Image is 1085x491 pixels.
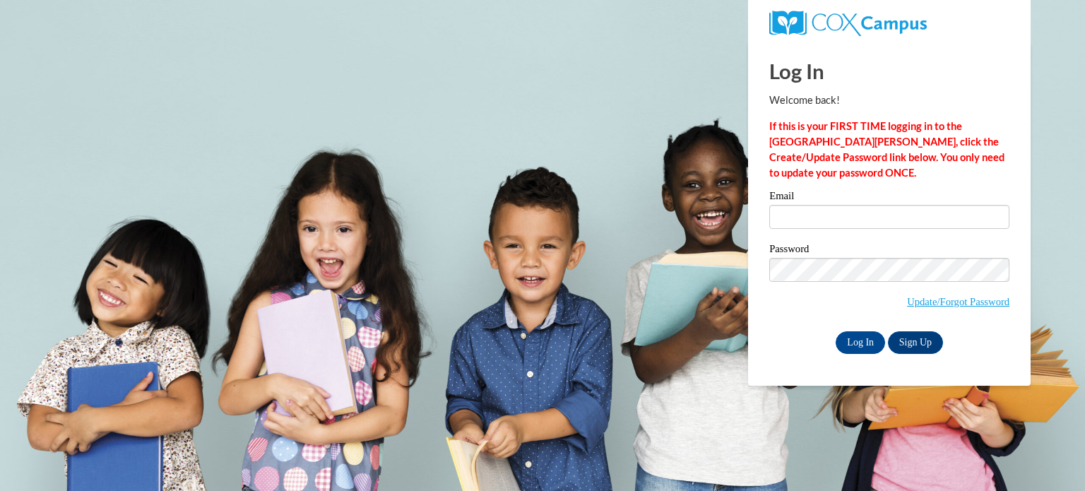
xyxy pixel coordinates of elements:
[907,296,1009,307] a: Update/Forgot Password
[836,331,885,354] input: Log In
[769,191,1009,205] label: Email
[769,120,1004,179] strong: If this is your FIRST TIME logging in to the [GEOGRAPHIC_DATA][PERSON_NAME], click the Create/Upd...
[769,11,927,36] img: COX Campus
[769,93,1009,108] p: Welcome back!
[769,16,927,28] a: COX Campus
[888,331,943,354] a: Sign Up
[769,57,1009,85] h1: Log In
[769,244,1009,258] label: Password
